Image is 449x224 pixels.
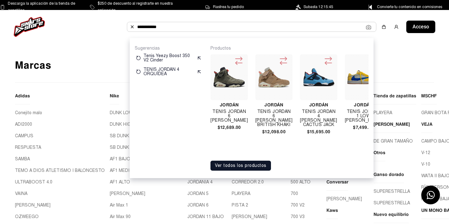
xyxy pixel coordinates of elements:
font: Jordán [354,102,373,108]
a: AF1 MEDIO [110,167,182,174]
font: PLAYERA [374,110,392,115]
font: V-10 [421,162,430,167]
font: PISTA 2 [232,202,248,208]
a: OZWEEGO [15,213,105,220]
img: usuario [394,24,399,29]
a: ULTRABOOST 4.0 [15,179,105,185]
img: TENIS JORDAN 1 LOW TRAVIS SCOTT CANARY [347,61,379,93]
font: JORDAN 5 [187,191,209,196]
a: Conversar [326,179,348,191]
a: JORDAN 6 [187,202,227,208]
a: Nike [110,93,119,105]
font: VEJA [421,121,432,127]
a: SUPERESTRELLA [374,188,416,195]
font: Nike [110,93,119,99]
font: ADI2000 [15,122,32,127]
font: Air Max 1 [110,202,128,208]
font: TEMO A DIOS ATLETISMO I BALONCESTO [15,168,105,173]
font: JORDAN 11 BAJO [187,214,224,219]
img: logo [14,17,45,37]
a: CORREDOR 2.0 [232,179,286,185]
button: Ver todos los productos [210,161,271,171]
font: Convierte tu contenido en comisiones [377,5,442,9]
a: Otros [374,149,385,161]
font: VAINA [15,191,27,196]
font: Tenis Jordan 6 [PERSON_NAME] British Khaki [255,109,292,127]
font: JORDAN 6 [187,202,209,208]
a: Kaws [326,207,338,219]
a: AF1 BAJO [110,156,182,162]
img: restart.svg [136,56,141,61]
a: [PERSON_NAME] [110,190,182,197]
a: SAMBA [15,156,105,162]
font: Adidas [15,93,30,99]
a: [PERSON_NAME] [374,121,410,133]
a: Adidas [15,93,30,105]
font: TENIS JORDAN 4 ORQUÍDEA [143,67,179,76]
a: ADI2000 [15,121,105,128]
font: Air Max 90 [110,214,131,219]
a: 700 V3 [291,213,321,220]
a: Nuevo equilibrio [374,211,409,223]
font: SB DUNK LOW [110,133,140,139]
a: Tienda de zapatillas [374,93,416,105]
img: restart.svg [136,69,141,74]
font: SUPERESTRELLA [374,189,410,194]
a: [PERSON_NAME] [232,213,286,220]
img: Icono de punto de control [366,5,374,10]
font: CORREDOR 2.0 [232,179,264,185]
a: DUNK HIGH [110,121,182,128]
font: Productos [210,46,231,51]
a: AF1 ALTO [110,179,182,185]
a: TEMO A DIOS ATLETISMO I BALONCESTO [15,167,105,174]
font: Nuevo equilibrio [374,212,409,217]
a: 700 [291,190,321,197]
font: 700 V2 [291,202,305,208]
a: [PERSON_NAME] [326,196,369,202]
font: RESPUESTA [15,145,41,150]
font: V-12 [421,150,430,155]
font: JORDANIA 4 [187,179,213,185]
a: SB DUNK LOW [110,133,182,139]
font: Jordán [220,102,239,108]
font: [PERSON_NAME] [110,191,145,196]
a: [PERSON_NAME] [15,202,105,208]
img: Tenis Jordan 6 Travis Scott [213,61,245,93]
a: Air Max 1 [110,202,182,208]
font: Rastrea tu pedido [213,5,244,9]
font: Subasta 12:15:45 [303,5,333,9]
a: 700 V2 [291,202,321,208]
font: Kaws [326,207,338,213]
font: Jordán [264,102,283,108]
font: DUNK HIGH [110,122,134,127]
font: AF1 MEDIO [110,168,133,173]
font: OZWEEGO [15,214,39,219]
a: RESPUESTA [15,144,105,151]
a: SUPERESTRELLA [374,200,416,206]
img: Cámara [366,25,371,30]
img: suggest.svg [197,56,202,61]
a: VEJA [421,121,432,133]
a: Conejito malo [15,110,105,116]
font: Descarga la aplicación de la tienda de zapatillas [8,1,75,12]
font: SUPERESTRELLA [374,200,410,206]
a: MSCHF [421,93,437,105]
font: Acceso [413,24,429,30]
font: DUNK LOW [110,110,133,115]
font: DE GRAN TAMAÑO [374,139,413,144]
img: suggest.svg [197,69,202,74]
font: [PERSON_NAME] [374,121,410,127]
font: [PERSON_NAME] [326,196,362,202]
img: Tenis Jordan 4 Travis Scott Cactus Jack [302,61,335,93]
font: [PERSON_NAME] [232,214,267,219]
img: Buscar [130,24,135,29]
font: AF1 BAJO [110,156,130,162]
font: MSCHF [421,93,437,99]
font: 700 V3 [291,214,305,219]
font: Tenis Jordan 4 [PERSON_NAME] Cactus Jack [300,109,337,127]
font: Ganso dorado [374,172,404,177]
a: PLAYERA [374,110,416,116]
font: $15,695.00 [307,129,331,134]
font: TENIS JORDAN 1 LOW [PERSON_NAME] [345,109,382,123]
font: Ver todos los productos [215,163,267,168]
